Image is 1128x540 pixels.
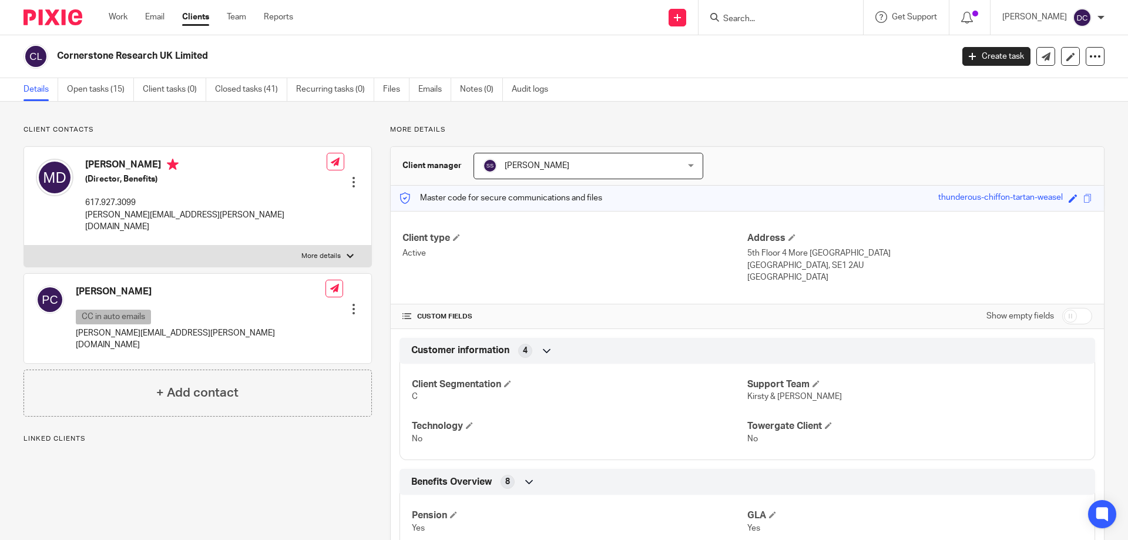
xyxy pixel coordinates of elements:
h4: Pension [412,509,747,522]
input: Search [722,14,828,25]
a: Client tasks (0) [143,78,206,101]
span: Benefits Overview [411,476,492,488]
h4: GLA [747,509,1083,522]
a: Work [109,11,127,23]
span: No [747,435,758,443]
p: [GEOGRAPHIC_DATA] [747,271,1092,283]
label: Show empty fields [986,310,1054,322]
h4: Client Segmentation [412,378,747,391]
p: More details [390,125,1104,135]
h4: [PERSON_NAME] [85,159,327,173]
img: svg%3E [36,159,73,196]
span: Get Support [892,13,937,21]
a: Email [145,11,164,23]
img: svg%3E [36,286,64,314]
span: No [412,435,422,443]
h4: CUSTOM FIELDS [402,312,747,321]
span: Kirsty & [PERSON_NAME] [747,393,842,401]
a: Recurring tasks (0) [296,78,374,101]
p: CC in auto emails [76,310,151,324]
img: svg%3E [483,159,497,173]
img: svg%3E [23,44,48,69]
p: [PERSON_NAME] [1002,11,1067,23]
h3: Client manager [402,160,462,172]
h2: Cornerstone Research UK Limited [57,50,767,62]
a: Clients [182,11,209,23]
p: 5th Floor 4 More [GEOGRAPHIC_DATA] [747,247,1092,259]
a: Notes (0) [460,78,503,101]
p: Client contacts [23,125,372,135]
img: svg%3E [1073,8,1092,27]
p: [GEOGRAPHIC_DATA], SE1 2AU [747,260,1092,271]
h4: [PERSON_NAME] [76,286,325,298]
h4: + Add contact [156,384,239,402]
a: Open tasks (15) [67,78,134,101]
div: thunderous-chiffon-tartan-weasel [938,192,1063,205]
img: Pixie [23,9,82,25]
a: Team [227,11,246,23]
span: 8 [505,476,510,488]
p: [PERSON_NAME][EMAIL_ADDRESS][PERSON_NAME][DOMAIN_NAME] [85,209,327,233]
a: Audit logs [512,78,557,101]
span: Yes [412,524,425,532]
a: Details [23,78,58,101]
span: Yes [747,524,760,532]
p: Linked clients [23,434,372,444]
h4: Technology [412,420,747,432]
span: C [412,393,418,401]
a: Closed tasks (41) [215,78,287,101]
span: Customer information [411,344,509,357]
a: Create task [962,47,1030,66]
p: 617.927.3099 [85,197,327,209]
p: [PERSON_NAME][EMAIL_ADDRESS][PERSON_NAME][DOMAIN_NAME] [76,327,325,351]
h4: Address [747,232,1092,244]
h4: Towergate Client [747,420,1083,432]
a: Files [383,78,409,101]
h4: Client type [402,232,747,244]
span: [PERSON_NAME] [505,162,569,170]
i: Primary [167,159,179,170]
a: Reports [264,11,293,23]
h4: Support Team [747,378,1083,391]
p: More details [301,251,341,261]
a: Emails [418,78,451,101]
p: Master code for secure communications and files [399,192,602,204]
h5: (Director, Benefits) [85,173,327,185]
span: 4 [523,345,528,357]
p: Active [402,247,747,259]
